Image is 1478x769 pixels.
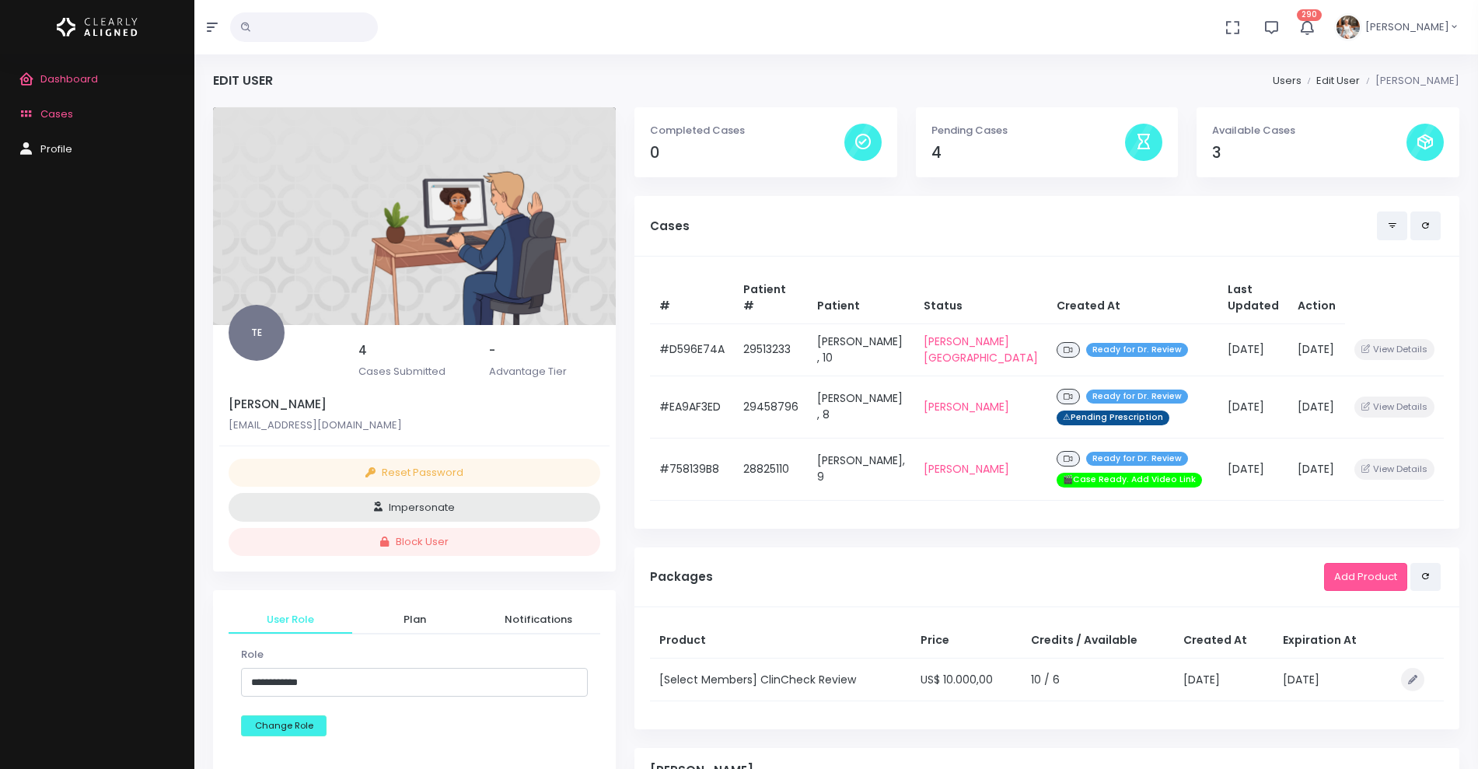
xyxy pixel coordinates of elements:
[650,659,911,701] td: [Select Members] ClinCheck Review
[1174,659,1274,701] td: [DATE]
[1057,473,1202,488] span: 🎬Case Ready. Add Video Link
[808,376,914,438] td: [PERSON_NAME] , 8
[1274,623,1385,659] th: Expiration At
[1316,73,1360,88] a: Edit User
[1288,376,1345,438] td: [DATE]
[1022,659,1173,701] td: 10 / 6
[734,438,808,500] td: 28825110
[1086,452,1188,467] span: Ready for Dr. Review
[489,612,588,627] span: Notifications
[1022,623,1173,659] th: Credits / Available
[1297,9,1322,21] span: 290
[808,438,914,500] td: [PERSON_NAME], 9
[650,570,1324,584] h5: Packages
[1218,323,1288,376] td: [DATE]
[229,305,285,361] span: TE
[1288,272,1345,324] th: Action
[650,323,734,376] td: #D596E74A
[40,72,98,86] span: Dashboard
[1334,13,1362,41] img: Header Avatar
[734,376,808,438] td: 29458796
[650,438,734,500] td: #758139B8
[1057,411,1169,425] span: ⚠Pending Prescription
[924,399,1009,414] a: [PERSON_NAME]
[1086,390,1188,404] span: Ready for Dr. Review
[241,715,327,736] button: Change Role
[1174,623,1274,659] th: Created At
[924,334,1038,365] a: [PERSON_NAME][GEOGRAPHIC_DATA]
[911,659,1022,701] td: US$ 10.000,00
[358,344,470,358] h5: 4
[1365,19,1449,35] span: [PERSON_NAME]
[229,493,600,522] button: Impersonate
[365,612,463,627] span: Plan
[229,418,600,433] p: [EMAIL_ADDRESS][DOMAIN_NAME]
[650,144,844,162] h4: 0
[1047,272,1218,324] th: Created At
[808,272,914,324] th: Patient
[931,144,1126,162] h4: 4
[1218,438,1288,500] td: [DATE]
[40,107,73,121] span: Cases
[931,123,1126,138] p: Pending Cases
[914,272,1047,324] th: Status
[241,612,340,627] span: User Role
[1354,339,1434,360] button: View Details
[1218,272,1288,324] th: Last Updated
[924,461,1009,477] a: [PERSON_NAME]
[911,623,1022,659] th: Price
[229,528,600,557] button: Block User
[1288,438,1345,500] td: [DATE]
[1354,397,1434,418] button: View Details
[808,323,914,376] td: [PERSON_NAME] , 10
[40,142,72,156] span: Profile
[650,219,1377,233] h5: Cases
[358,364,470,379] p: Cases Submitted
[650,123,844,138] p: Completed Cases
[1288,323,1345,376] td: [DATE]
[229,397,600,411] h5: [PERSON_NAME]
[1218,376,1288,438] td: [DATE]
[229,459,600,488] button: Reset Password
[57,11,138,44] img: Logo Horizontal
[734,323,808,376] td: 29513233
[1274,659,1385,701] td: [DATE]
[650,272,734,324] th: #
[1273,73,1302,88] a: Users
[1086,343,1188,358] span: Ready for Dr. Review
[1324,563,1407,592] a: Add Product
[1212,144,1406,162] h4: 3
[1354,459,1434,480] button: View Details
[489,364,600,379] p: Advantage Tier
[213,73,273,88] h4: Edit User
[734,272,808,324] th: Patient #
[650,376,734,438] td: #EA9AF3ED
[1360,73,1459,89] li: [PERSON_NAME]
[241,647,264,662] label: Role
[650,623,911,659] th: Product
[1212,123,1406,138] p: Available Cases
[489,344,600,358] h5: -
